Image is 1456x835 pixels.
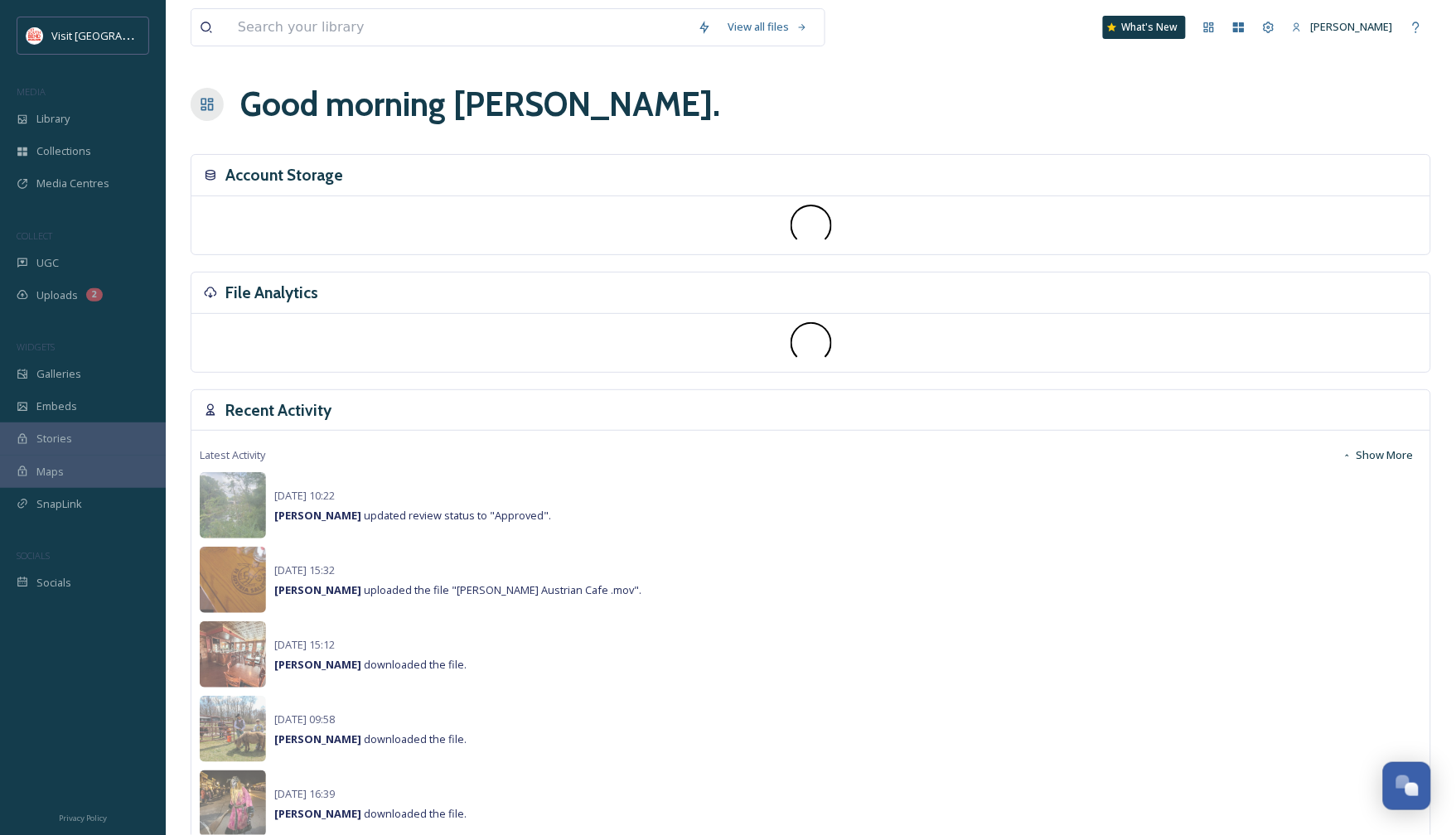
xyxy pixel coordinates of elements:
strong: [PERSON_NAME] [274,582,361,597]
span: downloaded the file. [274,657,467,672]
h3: File Analytics [225,281,318,305]
a: [PERSON_NAME] [1284,11,1401,43]
span: [DATE] 15:12 [274,637,335,652]
span: Galleries [36,366,81,382]
img: bef626e8-3a1b-416a-836f-306fcc972b08.jpg [200,472,266,538]
span: uploaded the file "[PERSON_NAME] Austrian Cafe .mov". [274,582,641,597]
span: Latest Activity [200,447,265,463]
span: [DATE] 16:39 [274,786,335,801]
span: Stories [36,431,72,446]
img: b2dbb441-f049-4f05-add9-6a99a92ddf75.jpg [200,696,266,762]
button: Show More [1334,439,1422,471]
input: Search your library [230,9,689,46]
span: Maps [36,464,64,480]
span: [DATE] 10:22 [274,488,335,503]
span: downloaded the file. [274,731,467,746]
img: ca8b2206-2363-4405-a6a0-f74b05d76c83.jpg [200,621,266,688]
span: Visit [GEOGRAPHIC_DATA] [51,27,180,43]
img: vsbm-stackedMISH_CMYKlogo2017.jpg [27,27,43,44]
div: 2 [86,288,103,302]
h3: Recent Activity [225,398,331,422]
span: Library [36,111,70,127]
h3: Account Storage [225,163,343,187]
a: Privacy Policy [59,807,107,827]
span: COLLECT [17,229,52,242]
span: Embeds [36,398,77,414]
strong: [PERSON_NAME] [274,657,361,672]
img: b07f1d4a-1a3d-41b4-8035-3d66f09dd24f.jpg [200,547,266,613]
span: SnapLink [36,496,82,512]
span: [DATE] 15:32 [274,562,335,577]
strong: [PERSON_NAME] [274,806,361,821]
span: Socials [36,575,71,591]
span: WIDGETS [17,340,55,353]
span: UGC [36,255,59,271]
h1: Good morning [PERSON_NAME] . [240,80,720,129]
span: Uploads [36,287,78,303]
strong: [PERSON_NAME] [274,508,361,523]
button: Open Chat [1383,762,1431,810]
a: What's New [1103,16,1186,39]
span: Collections [36,143,91,159]
span: Media Centres [36,176,109,191]
span: Privacy Policy [59,813,107,823]
span: SOCIALS [17,549,50,562]
a: View all files [719,11,816,43]
strong: [PERSON_NAME] [274,731,361,746]
span: downloaded the file. [274,806,467,821]
span: MEDIA [17,85,46,98]
span: [DATE] 09:58 [274,712,335,726]
span: updated review status to "Approved". [274,508,551,523]
span: [PERSON_NAME] [1311,19,1393,34]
